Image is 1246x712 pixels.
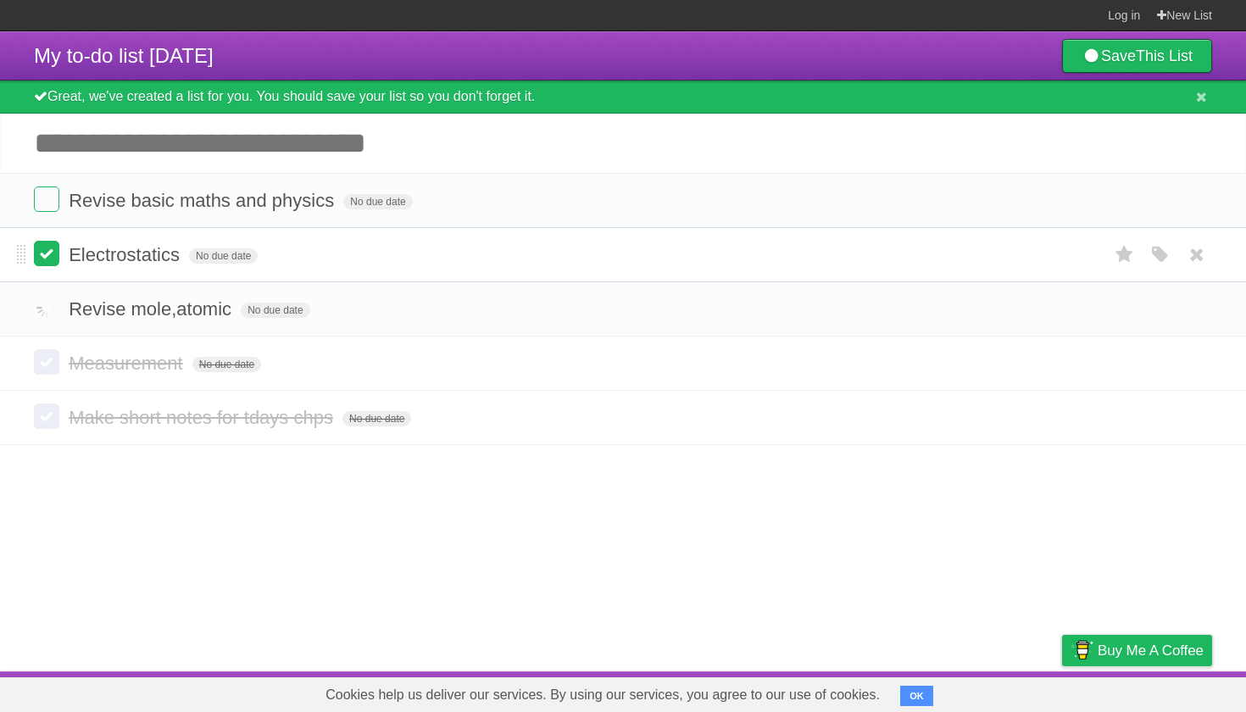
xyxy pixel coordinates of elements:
a: Terms [982,676,1020,708]
span: No due date [241,303,309,318]
label: Done [34,186,59,212]
a: About [837,676,872,708]
label: Done [34,295,59,320]
label: Done [34,241,59,266]
label: Done [34,349,59,375]
a: SaveThis List [1062,39,1212,73]
span: No due date [343,194,412,209]
a: Developers [893,676,961,708]
span: My to-do list [DATE] [34,44,214,67]
span: No due date [342,411,411,426]
span: Revise mole,atomic [69,298,236,320]
a: Privacy [1040,676,1084,708]
img: Buy me a coffee [1071,636,1093,665]
a: Buy me a coffee [1062,635,1212,666]
span: Revise basic maths and physics [69,190,338,211]
span: Electrostatics [69,244,184,265]
span: Measurement [69,353,187,374]
span: No due date [192,357,261,372]
a: Suggest a feature [1105,676,1212,708]
span: Cookies help us deliver our services. By using our services, you agree to our use of cookies. [309,678,897,712]
button: OK [900,686,933,706]
label: Star task [1109,241,1141,269]
label: Done [34,403,59,429]
span: Buy me a coffee [1098,636,1204,665]
span: No due date [189,248,258,264]
span: Make short notes for tdays chps [69,407,337,428]
b: This List [1136,47,1193,64]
